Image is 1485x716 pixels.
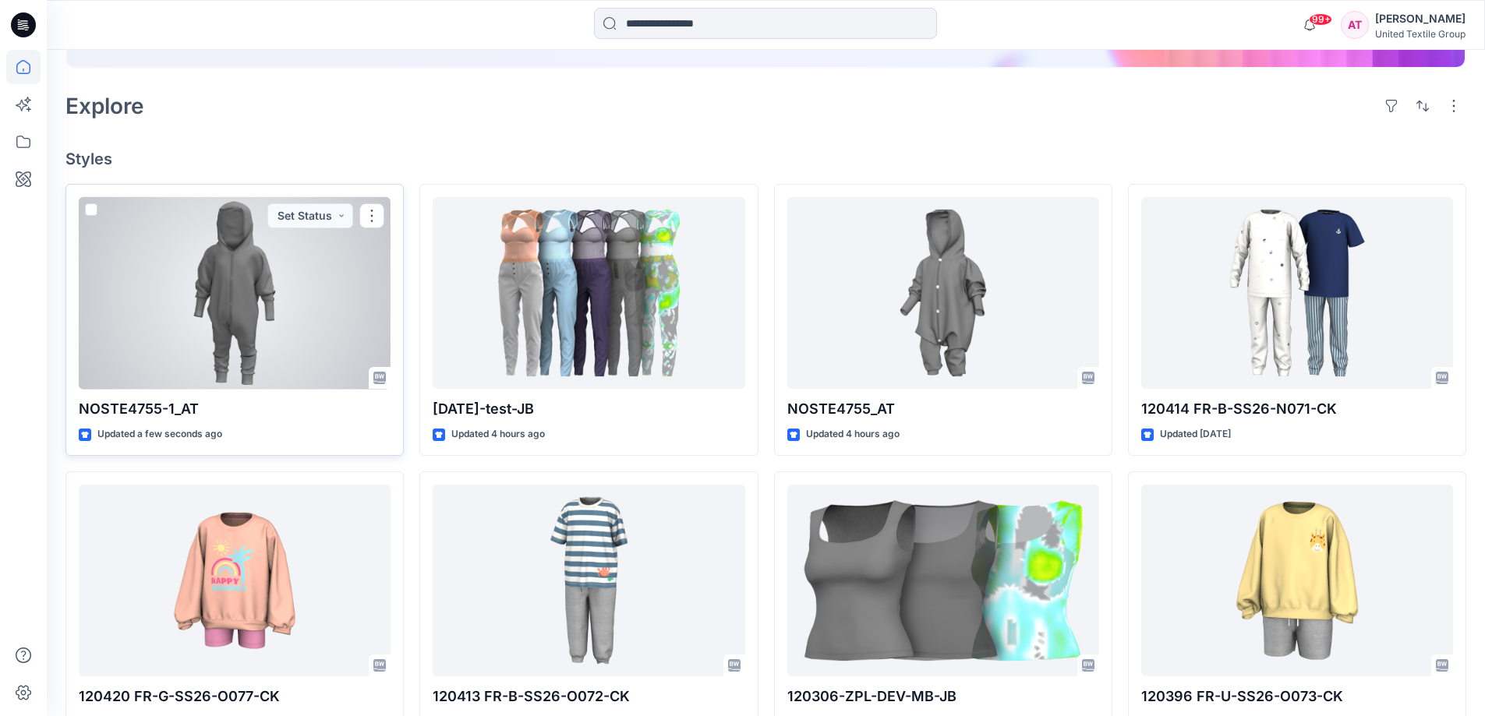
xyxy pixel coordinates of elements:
a: 120396 FR-U-SS26-O073-CK [1141,485,1453,677]
p: Updated a few seconds ago [97,426,222,443]
a: 2025.09.25-test-JB [433,197,744,390]
h2: Explore [65,93,144,118]
span: 99+ [1309,13,1332,26]
div: AT [1341,11,1369,39]
h4: Styles [65,150,1466,168]
p: [DATE]-test-JB [433,398,744,420]
p: 120420 FR-G-SS26-O077-CK [79,686,391,707]
p: 120306-ZPL-DEV-MB-JB [787,686,1099,707]
p: Updated 4 hours ago [451,426,545,443]
a: 120420 FR-G-SS26-O077-CK [79,485,391,677]
p: Updated 4 hours ago [806,426,900,443]
a: NOSTE4755-1_AT [79,197,391,390]
p: 120413 FR-B-SS26-O072-CK [433,686,744,707]
a: 120306-ZPL-DEV-MB-JB [787,485,1099,677]
div: [PERSON_NAME] [1375,9,1466,28]
p: 120396 FR-U-SS26-O073-CK [1141,686,1453,707]
div: United Textile Group [1375,28,1466,40]
p: 120414 FR-B-SS26-N071-CK [1141,398,1453,420]
a: 120414 FR-B-SS26-N071-CK [1141,197,1453,390]
p: NOSTE4755_AT [787,398,1099,420]
p: NOSTE4755-1_AT [79,398,391,420]
p: Updated [DATE] [1160,426,1231,443]
a: NOSTE4755_AT [787,197,1099,390]
a: 120413 FR-B-SS26-O072-CK [433,485,744,677]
